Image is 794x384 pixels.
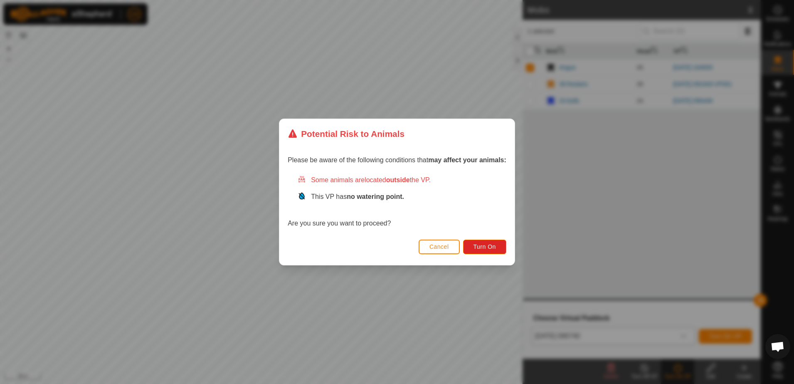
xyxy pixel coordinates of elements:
[386,176,410,183] strong: outside
[473,243,496,250] span: Turn On
[429,243,449,250] span: Cancel
[428,156,506,164] strong: may affect your animals:
[365,176,431,183] span: located the VP.
[311,193,404,200] span: This VP has
[298,175,506,185] div: Some animals are
[463,240,506,254] button: Turn On
[347,193,404,200] strong: no watering point.
[288,127,404,140] div: Potential Risk to Animals
[288,156,506,164] span: Please be aware of the following conditions that
[288,175,506,228] div: Are you sure you want to proceed?
[419,240,460,254] button: Cancel
[765,334,790,359] div: Open chat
